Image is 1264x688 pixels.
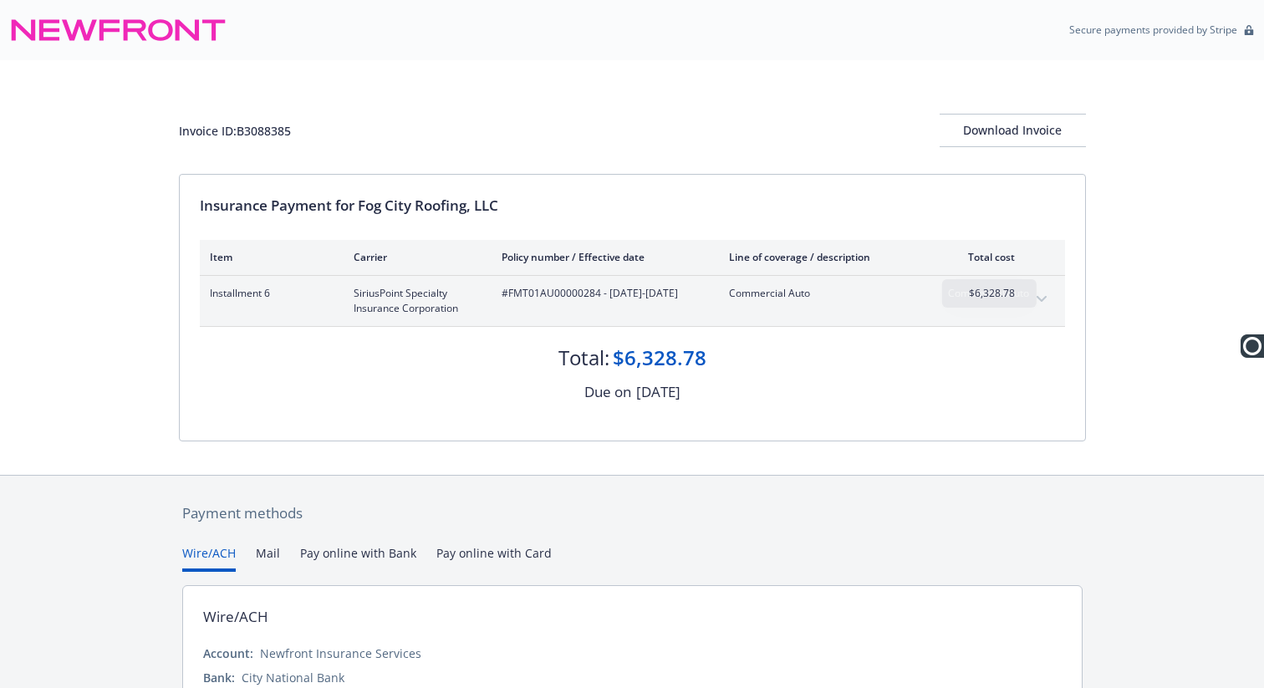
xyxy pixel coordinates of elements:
div: Insurance Payment for Fog City Roofing, LLC [200,195,1065,217]
div: Payment methods [182,502,1083,524]
div: Total cost [952,250,1015,264]
div: Bank: [203,669,235,686]
span: Commercial Auto [729,286,925,301]
span: Installment 6 [210,286,327,301]
div: Total: [558,344,609,372]
div: $6,328.78 [613,344,706,372]
div: Account: [203,645,253,662]
img: Ooma Logo [1241,334,1264,358]
div: Policy number / Effective date [502,250,702,264]
div: Item [210,250,327,264]
button: Download Invoice [940,114,1086,147]
button: Pay online with Bank [300,544,416,572]
div: Due on [584,381,631,403]
div: [DATE] [636,381,680,403]
div: Wire/ACH [203,606,268,628]
div: Installment 6SiriusPoint Specialty Insurance Corporation#FMT01AU00000284 - [DATE]-[DATE]Commercia... [200,276,1065,326]
span: SiriusPoint Specialty Insurance Corporation [354,286,475,316]
button: Pay online with Card [436,544,552,572]
button: expand content [1028,286,1055,313]
div: Download Invoice [940,115,1086,146]
div: Line of coverage / description [729,250,925,264]
button: Mail [256,544,280,572]
div: Newfront Insurance Services [260,645,421,662]
button: Wire/ACH [182,544,236,572]
div: City National Bank [242,669,344,686]
span: #FMT01AU00000284 - [DATE]-[DATE] [502,286,702,301]
p: Secure payments provided by Stripe [1069,23,1237,37]
div: Carrier [354,250,475,264]
div: Invoice ID: B3088385 [179,122,291,140]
